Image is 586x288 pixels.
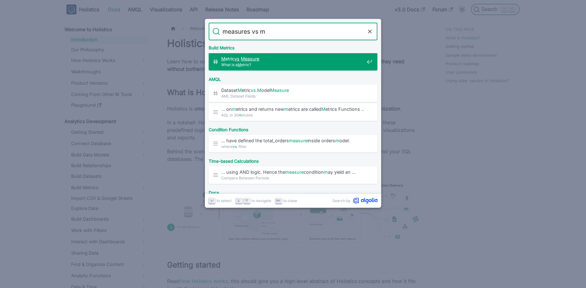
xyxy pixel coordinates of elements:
svg: Arrow up [245,198,249,203]
span: to navigate [251,198,271,204]
span: Dataset etric . odel ​ [221,87,364,93]
span: to select [217,198,232,204]
button: Clear the query [366,28,374,35]
span: to close [283,198,297,204]
svg: Arrow down [236,198,241,203]
span: … on etrics and returns new etrics are called etrics Functions … [221,106,364,112]
a: DatasetMetricvs.ModelMeasure​AML Dataset Fields [209,84,377,102]
svg: Escape key [276,198,281,203]
a: … have defined the total_ordersmeasureinside ordersmodel:wherevs. filter [209,135,377,152]
mark: Measure [241,56,259,61]
mark: M [221,56,225,61]
mark: M [238,62,241,67]
svg: Enter key [210,198,214,203]
a: … onmetrics and returns newmetrics are calledMetrics Functions …AQL in 30minutes [209,103,377,121]
mark: m [335,138,339,143]
a: Metricvs Measure​What is aMetric? [209,53,377,71]
mark: vs [251,88,256,93]
mark: measure [285,169,304,175]
mark: M [257,88,261,93]
div: AMQL [207,72,379,84]
mark: M [321,106,325,112]
mark: m [284,106,288,112]
div: Condition Functions [207,122,379,135]
span: Compare Between Periods [221,175,364,181]
span: … have defined the total_orders inside orders odel: [221,138,364,144]
mark: M [238,88,242,93]
svg: Algolia [353,198,377,204]
mark: m [324,169,328,175]
mark: Measure [270,88,289,93]
span: … using AND logic. Hence the condition ay yield an … [221,169,364,175]
span: What is a etric? [221,62,364,68]
div: Build Metrics [207,40,379,53]
div: Time-based Calculations [207,154,379,166]
mark: vs [234,56,239,61]
input: Search docs [220,23,366,40]
mark: m [232,106,236,112]
a: Search byAlgolia [332,198,377,204]
span: AML Dataset Fields [221,93,364,99]
mark: measure [289,138,307,143]
span: etric ​ [221,56,364,62]
a: … using AND logic. Hence themeasureconditionmay yield an …Compare Between Periods [209,166,377,184]
span: AQL in 30 inutes [221,112,364,118]
div: Docs [207,185,379,198]
mark: vs [233,144,237,149]
mark: m [239,113,242,117]
span: where . filter [221,144,364,150]
span: Search by [332,198,351,204]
